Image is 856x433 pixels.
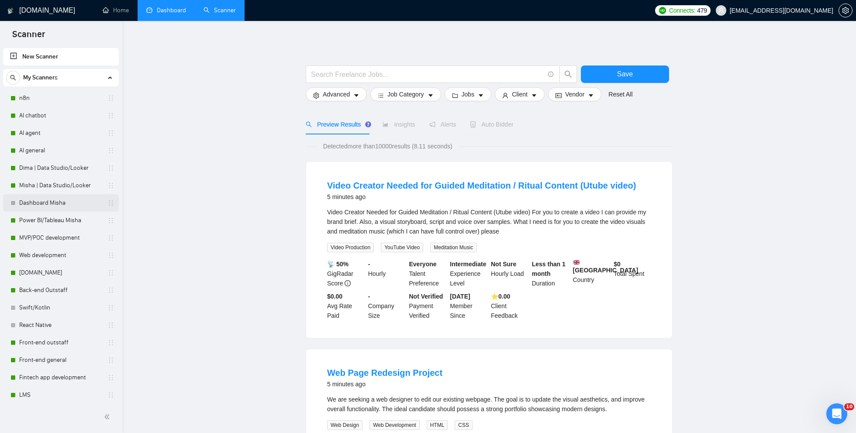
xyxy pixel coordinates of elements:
[19,369,102,386] a: Fintech app development
[19,212,102,229] a: Power BI/Tableau Misha
[697,6,707,15] span: 479
[5,28,52,46] span: Scanner
[369,420,420,430] span: Web Development
[107,357,114,364] span: holder
[450,261,486,268] b: Intermediate
[368,293,370,300] b: -
[617,69,633,79] span: Save
[107,252,114,259] span: holder
[839,3,853,17] button: setting
[327,207,651,236] div: Video Creator Needed for Guided Meditation / Ritual Content (Utube video) For you to create a vid...
[317,141,459,151] span: Detected more than 10000 results (8.11 seconds)
[327,181,636,190] a: Video Creator Needed for Guided Meditation / Ritual Content (Utube video)
[327,261,349,268] b: 📡 50%
[429,121,456,128] span: Alerts
[107,287,114,294] span: holder
[559,65,577,83] button: search
[548,72,554,77] span: info-circle
[306,121,312,127] span: search
[489,259,530,288] div: Hourly Load
[548,87,601,101] button: idcardVendorcaret-down
[107,234,114,241] span: holder
[495,87,545,101] button: userClientcaret-down
[327,420,362,430] span: Web Design
[839,7,852,14] span: setting
[608,89,632,99] a: Reset All
[368,261,370,268] b: -
[7,4,14,18] img: logo
[478,92,484,99] span: caret-down
[370,87,441,101] button: barsJob Categorycaret-down
[19,159,102,177] a: Dima | Data Studio/Looker
[669,6,695,15] span: Connects:
[204,7,236,14] a: searchScanner
[430,243,476,252] span: Meditation Music
[491,261,516,268] b: Not Sure
[323,89,350,99] span: Advanced
[489,292,530,320] div: Client Feedback
[19,247,102,264] a: Web development
[407,259,449,288] div: Talent Preference
[19,89,102,107] a: n8n
[839,7,853,14] a: setting
[19,282,102,299] a: Back-end Outstaff
[107,304,114,311] span: holder
[470,121,476,127] span: robot
[407,292,449,320] div: Payment Verified
[107,182,114,189] span: holder
[718,7,724,14] span: user
[581,65,669,83] button: Save
[445,87,492,101] button: folderJobscaret-down
[306,121,369,128] span: Preview Results
[107,392,114,399] span: holder
[23,69,58,86] span: My Scanners
[455,420,473,430] span: CSS
[327,243,374,252] span: Video Production
[104,412,113,421] span: double-left
[19,351,102,369] a: Front-end general
[383,121,389,127] span: area-chart
[448,259,489,288] div: Experience Level
[571,259,612,288] div: Country
[107,269,114,276] span: holder
[560,70,576,78] span: search
[107,147,114,154] span: holder
[659,7,666,14] img: upwork-logo.png
[107,374,114,381] span: holder
[448,292,489,320] div: Member Since
[327,379,442,389] div: 5 minutes ago
[107,112,114,119] span: holder
[107,95,114,102] span: holder
[345,280,351,286] span: info-circle
[409,293,443,300] b: Not Verified
[107,322,114,329] span: holder
[19,316,102,334] a: React Native
[573,259,580,265] img: 🇬🇧
[462,89,475,99] span: Jobs
[107,130,114,137] span: holder
[19,194,102,212] a: Dashboard Misha
[19,299,102,316] a: Swift/Kotlin
[383,121,415,128] span: Insights
[429,121,435,127] span: notification
[19,229,102,247] a: MVP/POC development
[19,334,102,351] a: Front-end outstaff
[19,142,102,159] a: AI general
[844,403,854,410] span: 10
[353,92,359,99] span: caret-down
[313,92,319,99] span: setting
[530,259,571,288] div: Duration
[325,292,366,320] div: Avg Rate Paid
[556,92,562,99] span: idcard
[573,259,639,274] b: [GEOGRAPHIC_DATA]
[107,339,114,346] span: holder
[588,92,594,99] span: caret-down
[427,420,448,430] span: HTML
[19,107,102,124] a: AI chatbot
[502,92,508,99] span: user
[19,177,102,194] a: Misha | Data Studio/Looker
[19,124,102,142] a: AI agent
[146,7,186,14] a: dashboardDashboard
[452,92,458,99] span: folder
[6,71,20,85] button: search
